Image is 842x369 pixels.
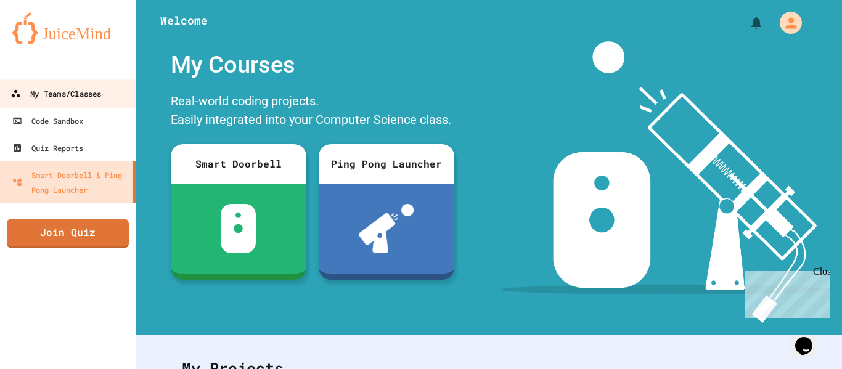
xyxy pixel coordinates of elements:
div: Quiz Reports [12,140,83,155]
a: Join Quiz [7,219,129,248]
div: Smart Doorbell & Ping Pong Launcher [12,168,128,197]
img: sdb-white.svg [221,204,256,253]
div: Chat with us now!Close [5,5,85,78]
div: My Account [767,9,805,37]
div: My Courses [165,41,460,89]
img: banner-image-my-projects.png [500,41,830,323]
div: Real-world coding projects. Easily integrated into your Computer Science class. [165,89,460,135]
img: logo-orange.svg [12,12,123,44]
div: My Teams/Classes [10,86,101,102]
img: ppl-with-ball.png [359,204,414,253]
div: Smart Doorbell [171,144,306,184]
iframe: chat widget [790,320,830,357]
iframe: chat widget [740,266,830,318]
div: Ping Pong Launcher [319,144,454,184]
div: My Notifications [726,12,767,33]
div: Code Sandbox [12,113,83,128]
